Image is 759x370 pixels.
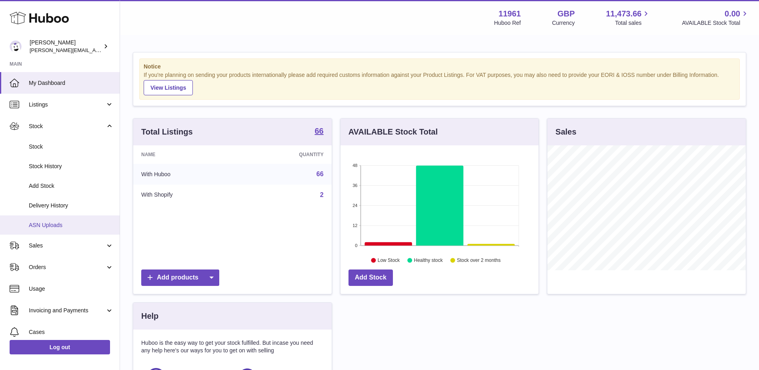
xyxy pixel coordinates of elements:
[10,40,22,52] img: raghav@transformative.in
[682,8,749,27] a: 0.00 AVAILABLE Stock Total
[457,257,501,263] text: Stock over 2 months
[494,19,521,27] div: Huboo Ref
[144,71,735,95] div: If you're planning on sending your products internationally please add required customs informati...
[141,339,324,354] p: Huboo is the easy way to get your stock fulfilled. But incase you need any help here's our ways f...
[615,19,651,27] span: Total sales
[29,242,105,249] span: Sales
[352,163,357,168] text: 48
[378,257,400,263] text: Low Stock
[316,171,324,177] a: 66
[557,8,575,19] strong: GBP
[30,47,160,53] span: [PERSON_NAME][EMAIL_ADDRESS][DOMAIN_NAME]
[352,183,357,188] text: 36
[29,285,114,293] span: Usage
[141,269,219,286] a: Add products
[29,79,114,87] span: My Dashboard
[240,145,331,164] th: Quantity
[29,182,114,190] span: Add Stock
[499,8,521,19] strong: 11961
[141,127,193,137] h3: Total Listings
[414,257,443,263] text: Healthy stock
[352,203,357,208] text: 24
[606,8,641,19] span: 11,473.66
[348,269,393,286] a: Add Stock
[29,328,114,336] span: Cases
[29,101,105,109] span: Listings
[352,223,357,228] text: 12
[29,163,114,170] span: Stock History
[29,221,114,229] span: ASN Uploads
[133,164,240,185] td: With Huboo
[29,307,105,314] span: Invoicing and Payments
[320,191,324,198] a: 2
[30,39,102,54] div: [PERSON_NAME]
[725,8,740,19] span: 0.00
[29,143,114,151] span: Stock
[314,127,323,135] strong: 66
[355,243,357,248] text: 0
[314,127,323,137] a: 66
[29,263,105,271] span: Orders
[555,127,576,137] h3: Sales
[133,145,240,164] th: Name
[144,80,193,95] a: View Listings
[133,185,240,205] td: With Shopify
[144,63,735,70] strong: Notice
[552,19,575,27] div: Currency
[29,123,105,130] span: Stock
[682,19,749,27] span: AVAILABLE Stock Total
[606,8,651,27] a: 11,473.66 Total sales
[348,127,438,137] h3: AVAILABLE Stock Total
[29,202,114,209] span: Delivery History
[141,311,158,322] h3: Help
[10,340,110,354] a: Log out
